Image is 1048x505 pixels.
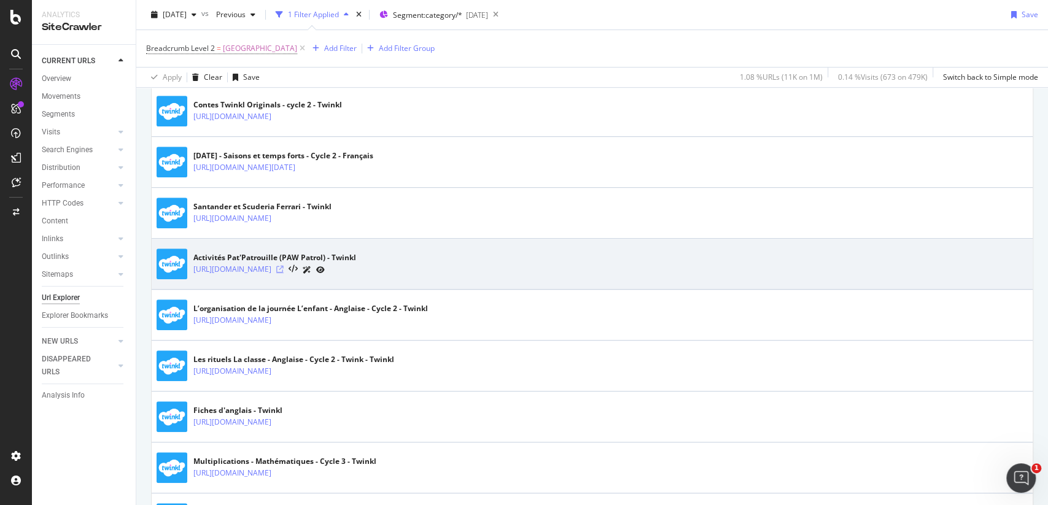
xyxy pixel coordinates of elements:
[193,110,271,123] a: [URL][DOMAIN_NAME]
[42,179,115,192] a: Performance
[193,150,373,161] div: [DATE] - Saisons et temps forts - Cycle 2 - Français
[146,5,201,25] button: [DATE]
[42,144,115,156] a: Search Engines
[740,72,823,82] div: 1.08 % URLs ( 11K on 1M )
[276,266,284,273] a: Visit Online Page
[42,179,85,192] div: Performance
[193,99,342,110] div: Contes Twinkl Originals - cycle 2 - Twinkl
[42,55,95,67] div: CURRENT URLS
[42,90,127,103] a: Movements
[42,389,127,402] a: Analysis Info
[42,291,80,304] div: Url Explorer
[271,5,354,25] button: 1 Filter Applied
[42,389,85,402] div: Analysis Info
[42,250,115,263] a: Outlinks
[316,263,325,276] a: URL Inspection
[1006,5,1038,25] button: Save
[201,8,211,18] span: vs
[42,90,80,103] div: Movements
[217,43,221,53] span: =
[42,161,115,174] a: Distribution
[42,233,115,245] a: Inlinks
[157,147,187,177] img: main image
[308,41,357,56] button: Add Filter
[163,72,182,82] div: Apply
[193,467,271,479] a: [URL][DOMAIN_NAME]
[42,291,127,304] a: Url Explorer
[938,67,1038,87] button: Switch back to Simple mode
[157,299,187,330] img: main image
[42,353,115,379] a: DISAPPEARED URLS
[42,197,83,210] div: HTTP Codes
[193,201,332,212] div: Santander et Scuderia Ferrari - Twinkl
[838,72,928,82] div: 0.14 % Visits ( 673 on 479K )
[42,161,80,174] div: Distribution
[193,314,271,326] a: [URL][DOMAIN_NAME]
[193,161,295,174] a: [URL][DOMAIN_NAME][DATE]
[223,40,297,57] span: [GEOGRAPHIC_DATA]
[943,72,1038,82] div: Switch back to Simple mode
[379,43,435,53] div: Add Filter Group
[211,9,246,20] span: Previous
[42,126,115,139] a: Visits
[362,41,435,56] button: Add Filter Group
[354,9,364,21] div: times
[163,9,187,20] span: 2025 Oct. 3rd
[42,72,127,85] a: Overview
[42,55,115,67] a: CURRENT URLS
[193,252,356,263] div: Activités Pat'Patrouille (PAW Patrol) - Twinkl
[157,452,187,483] img: main image
[42,215,68,228] div: Content
[193,365,271,377] a: [URL][DOMAIN_NAME]
[324,43,357,53] div: Add Filter
[42,72,71,85] div: Overview
[1006,463,1036,493] iframe: Intercom live chat
[42,108,127,121] a: Segments
[42,126,60,139] div: Visits
[187,67,222,87] button: Clear
[42,233,63,245] div: Inlinks
[289,265,298,274] button: View HTML Source
[42,197,115,210] a: HTTP Codes
[42,108,75,121] div: Segments
[243,72,260,82] div: Save
[42,309,127,322] a: Explorer Bookmarks
[193,212,271,225] a: [URL][DOMAIN_NAME]
[157,198,187,228] img: main image
[157,401,187,432] img: main image
[193,456,376,467] div: Multiplications - Mathématiques - Cycle 3 - Twinkl
[42,10,126,20] div: Analytics
[193,405,325,416] div: Fiches d'anglais - Twinkl
[157,249,187,279] img: main image
[42,335,78,348] div: NEW URLS
[1022,9,1038,20] div: Save
[42,250,69,263] div: Outlinks
[1031,463,1041,473] span: 1
[393,10,462,20] span: Segment: category/*
[466,10,488,20] div: [DATE]
[157,350,187,381] img: main image
[193,416,271,428] a: [URL][DOMAIN_NAME]
[42,268,73,281] div: Sitemaps
[288,9,339,20] div: 1 Filter Applied
[193,303,428,314] div: L’organisation de la journée L’enfant - Anglaise - Cycle 2 - Twinkl
[303,263,311,276] a: AI Url Details
[42,20,126,34] div: SiteCrawler
[228,67,260,87] button: Save
[204,72,222,82] div: Clear
[42,144,93,156] div: Search Engines
[42,215,127,228] a: Content
[375,5,488,25] button: Segment:category/*[DATE]
[193,354,394,365] div: Les rituels La classe - Anglaise - Cycle 2 - Twink - Twinkl
[42,309,108,322] div: Explorer Bookmarks
[146,43,215,53] span: Breadcrumb Level 2
[146,67,182,87] button: Apply
[42,268,115,281] a: Sitemaps
[42,335,115,348] a: NEW URLS
[42,353,104,379] div: DISAPPEARED URLS
[193,263,271,276] a: [URL][DOMAIN_NAME]
[211,5,260,25] button: Previous
[157,96,187,126] img: main image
